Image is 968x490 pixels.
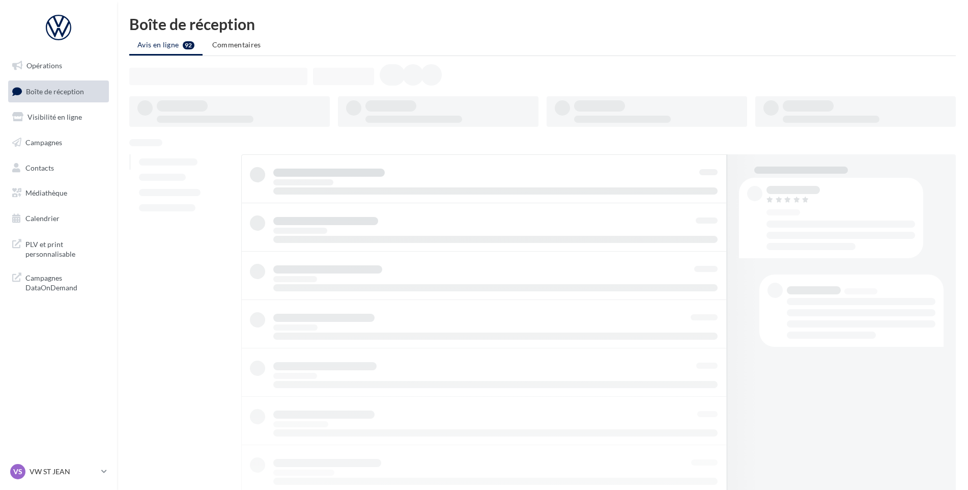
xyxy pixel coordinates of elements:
[30,467,97,477] p: VW ST JEAN
[8,462,109,481] a: VS VW ST JEAN
[6,267,111,297] a: Campagnes DataOnDemand
[6,157,111,179] a: Contacts
[129,16,956,32] div: Boîte de réception
[26,87,84,95] span: Boîte de réception
[25,188,67,197] span: Médiathèque
[27,113,82,121] span: Visibilité en ligne
[6,132,111,153] a: Campagnes
[13,467,22,477] span: VS
[6,106,111,128] a: Visibilité en ligne
[6,233,111,263] a: PLV et print personnalisable
[6,55,111,76] a: Opérations
[6,208,111,229] a: Calendrier
[25,214,60,223] span: Calendrier
[212,40,261,49] span: Commentaires
[25,271,105,293] span: Campagnes DataOnDemand
[6,182,111,204] a: Médiathèque
[26,61,62,70] span: Opérations
[6,80,111,102] a: Boîte de réception
[25,138,62,147] span: Campagnes
[25,237,105,259] span: PLV et print personnalisable
[25,163,54,172] span: Contacts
